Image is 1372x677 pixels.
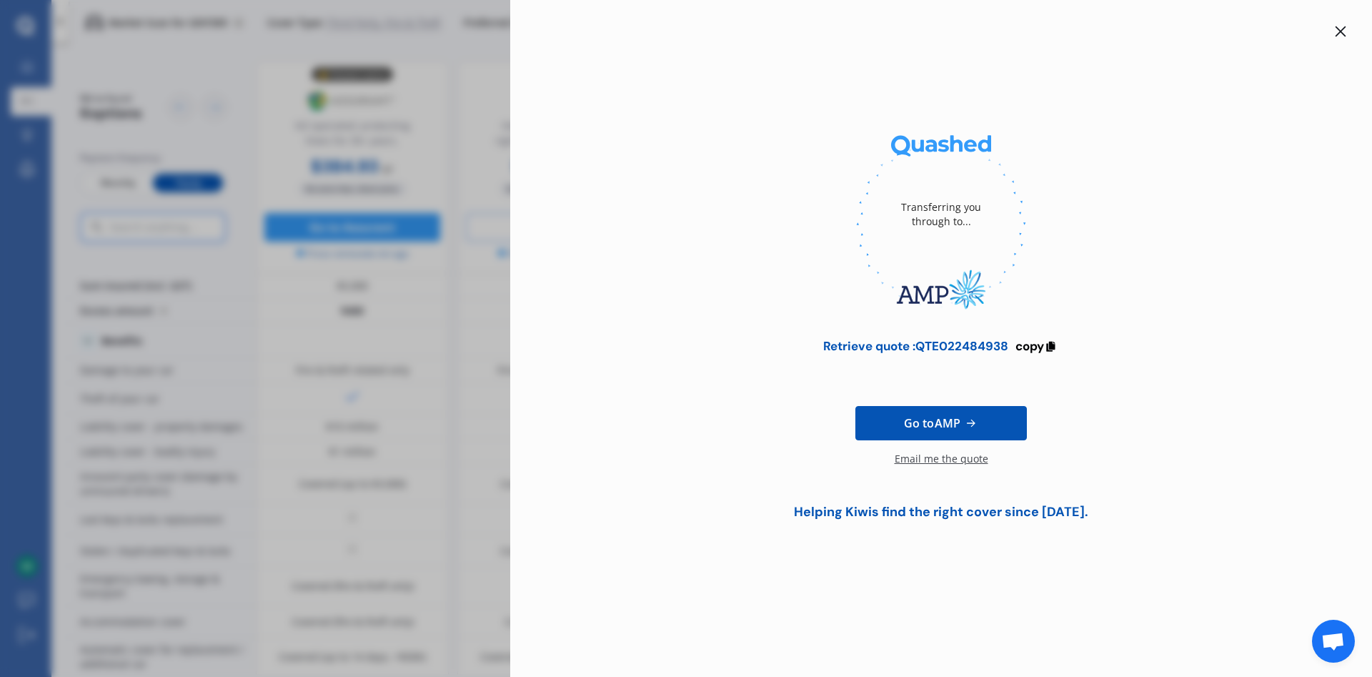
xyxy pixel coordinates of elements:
div: Helping Kiwis find the right cover since [DATE]. [784,505,1098,520]
div: Open chat [1312,620,1355,663]
div: Transferring you through to... [884,172,998,257]
span: Go to AMP [904,415,960,432]
div: Email me the quote [895,452,988,480]
span: copy [1015,338,1044,354]
div: Retrieve quote : QTE022484938 [823,339,1008,353]
a: Go toAMP [855,406,1027,440]
img: AMP.webp [856,257,1026,322]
